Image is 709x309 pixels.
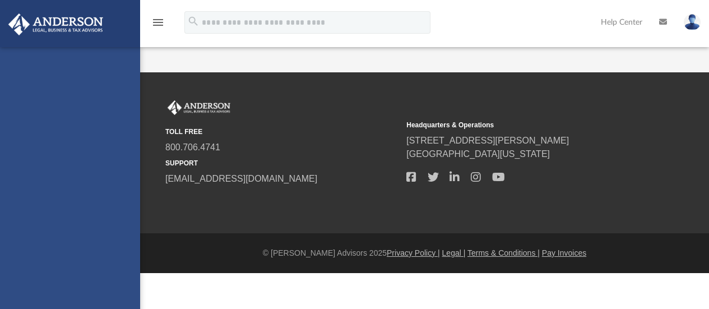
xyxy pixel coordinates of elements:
small: TOLL FREE [165,127,398,137]
a: [STREET_ADDRESS][PERSON_NAME] [406,136,569,145]
small: SUPPORT [165,158,398,168]
img: Anderson Advisors Platinum Portal [5,13,106,35]
a: Terms & Conditions | [467,248,540,257]
i: menu [151,16,165,29]
div: © [PERSON_NAME] Advisors 2025 [140,247,709,259]
img: User Pic [684,14,701,30]
a: 800.706.4741 [165,142,220,152]
a: Legal | [442,248,466,257]
a: [EMAIL_ADDRESS][DOMAIN_NAME] [165,174,317,183]
i: search [187,15,200,27]
small: Headquarters & Operations [406,120,640,130]
img: Anderson Advisors Platinum Portal [165,100,233,115]
a: Privacy Policy | [387,248,440,257]
a: Pay Invoices [542,248,586,257]
a: [GEOGRAPHIC_DATA][US_STATE] [406,149,550,159]
a: menu [151,21,165,29]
